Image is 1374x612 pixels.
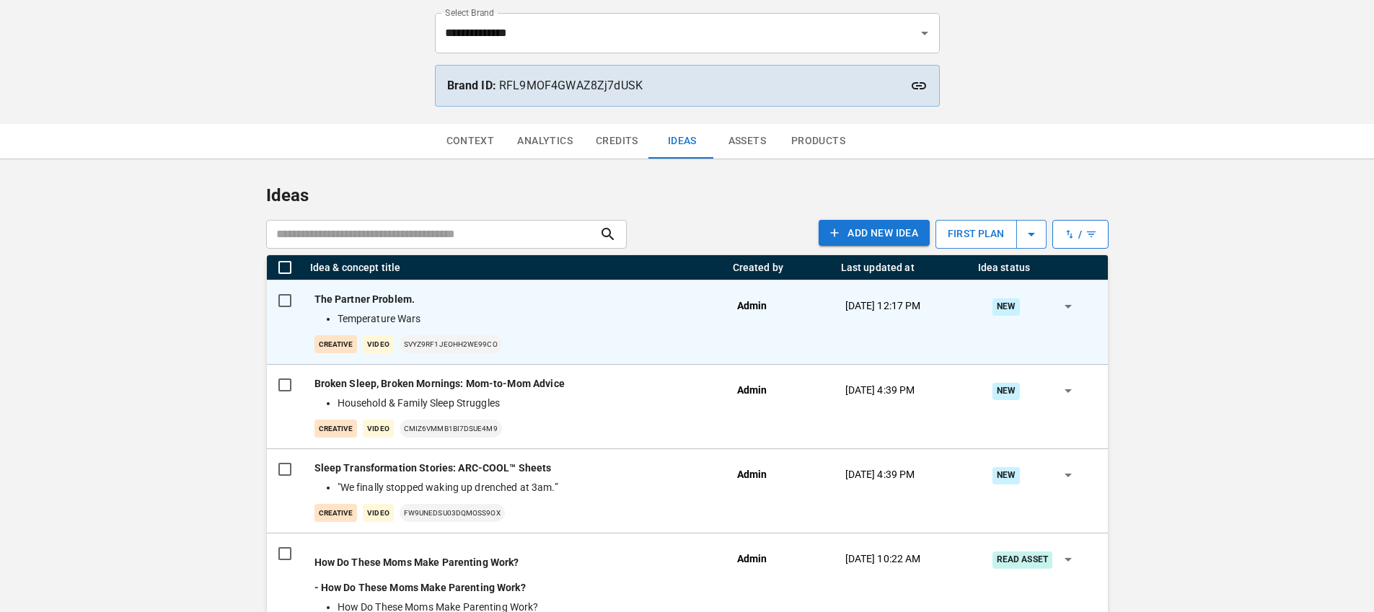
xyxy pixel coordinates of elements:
[338,396,708,411] li: Household & Family Sleep Struggles
[992,467,1020,484] div: New
[845,298,921,314] p: [DATE] 12:17 PM
[823,264,830,271] button: Menu
[978,262,1031,273] div: Idea status
[363,504,393,522] p: Video
[1097,264,1104,271] button: Menu
[338,480,708,495] li: "We finally stopped waking up drenched at 3am.”
[936,218,1016,250] p: first plan
[447,77,928,94] p: RFL9MOF4GWAZ8Zj7dUSK
[915,23,935,43] button: Open
[992,298,1020,315] div: New
[314,292,714,307] p: The Partner Problem.
[447,79,496,92] strong: Brand ID:
[960,264,967,271] button: Menu
[737,551,767,567] p: Admin
[363,335,393,353] p: Video
[584,124,650,159] button: Credits
[400,420,502,438] p: cmIZ6VmMB1BI7DSue4m9
[733,262,784,273] div: Created by
[314,376,714,391] p: Broken Sleep, Broken Mornings: Mom-to-Mom Advice
[314,555,714,595] p: - How Do These Moms Make Parenting Work?
[845,383,915,398] p: [DATE] 4:39 PM
[819,220,930,247] button: Add NEW IDEA
[314,420,358,438] p: creative
[445,6,494,19] label: Select Brand
[715,124,780,159] button: Assets
[841,262,915,273] div: Last updated at
[314,461,714,476] p: Sleep Transformation Stories: ARC-COOL™ Sheets
[650,124,715,159] button: Ideas
[737,298,767,314] p: Admin
[363,420,393,438] p: Video
[715,264,722,271] button: Menu
[338,311,708,327] li: Temperature Wars
[737,383,767,398] p: Admin
[266,182,1109,208] p: Ideas
[845,467,915,482] p: [DATE] 4:39 PM
[310,262,401,273] div: Idea & concept title
[845,551,921,567] p: [DATE] 10:22 AM
[314,555,714,570] p: How Do These Moms Make Parenting Work?
[400,335,502,353] p: svYz9RF1jEoHh2we99Co
[992,383,1020,399] div: New
[400,504,505,522] p: fw9unEDSu03DQMOSs9Ox
[506,124,584,159] button: Analytics
[435,124,506,159] button: Context
[780,124,857,159] button: Products
[819,220,930,249] a: Add NEW IDEA
[935,220,1046,249] button: first plan
[314,335,358,353] p: creative
[992,551,1053,568] div: Read Asset
[737,467,767,482] p: Admin
[314,504,358,522] p: creative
